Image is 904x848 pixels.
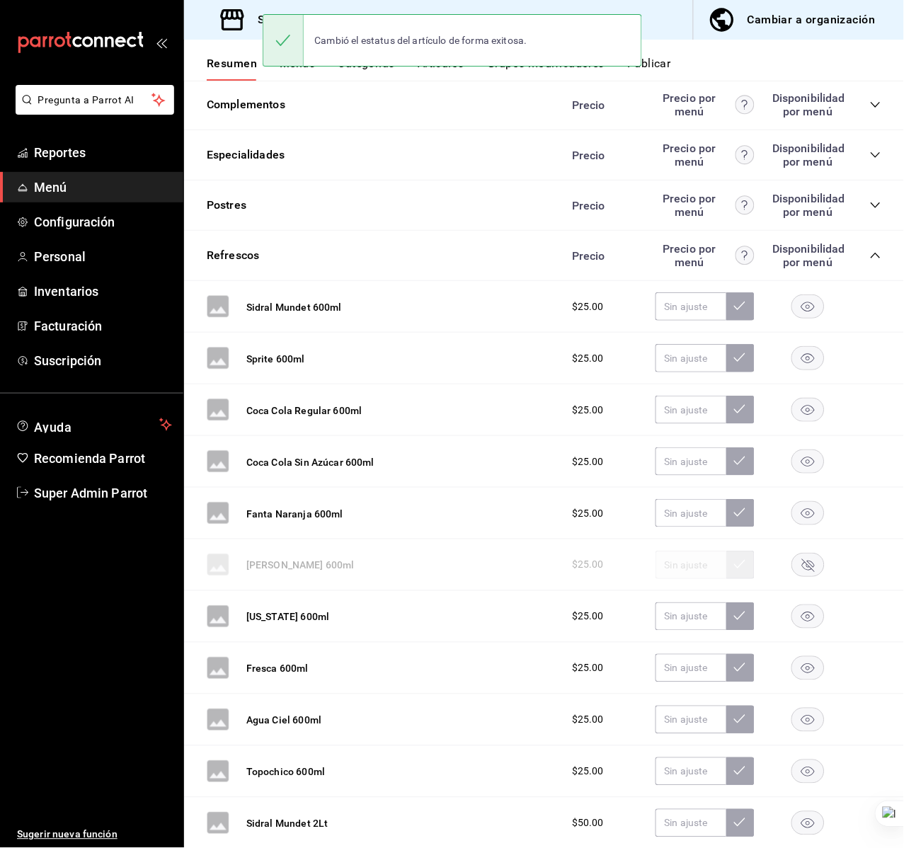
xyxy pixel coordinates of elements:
span: $50.00 [572,816,604,831]
span: Sugerir nueva función [17,827,172,842]
span: $25.00 [572,713,604,728]
span: Suscripción [34,351,172,370]
button: collapse-category-row [870,149,881,161]
span: $25.00 [572,609,604,624]
span: Configuración [34,212,172,231]
div: Cambiar a organización [748,10,876,30]
div: Disponibilidad por menú [772,242,843,269]
input: Sin ajuste [656,292,726,321]
span: Personal [34,247,172,266]
span: $25.00 [572,403,604,418]
a: Pregunta a Parrot AI [10,103,174,118]
input: Sin ajuste [656,809,726,837]
input: Sin ajuste [656,706,726,734]
div: Disponibilidad por menú [772,192,843,219]
span: Pregunta a Parrot AI [38,93,152,108]
button: Postres [207,197,246,214]
input: Sin ajuste [656,396,726,424]
div: Precio por menú [656,91,755,118]
button: Topochico 600ml [246,765,325,779]
span: Reportes [34,143,172,162]
button: Resumen [207,57,257,81]
button: collapse-category-row [870,250,881,261]
input: Sin ajuste [656,654,726,682]
span: $25.00 [572,764,604,779]
input: Sin ajuste [656,344,726,372]
div: Precio por menú [656,142,755,168]
button: Sidral Mundet 600ml [246,300,342,314]
button: Pregunta a Parrot AI [16,85,174,115]
button: Especialidades [207,147,285,164]
div: Precio por menú [656,192,755,219]
button: Coca Cola Regular 600ml [246,403,362,418]
button: Refrescos [207,248,260,264]
div: Disponibilidad por menú [772,91,843,118]
div: Precio por menú [656,242,755,269]
span: Inventarios [34,282,172,301]
div: Disponibilidad por menú [772,142,843,168]
button: [US_STATE] 600ml [246,610,329,624]
div: Precio [558,98,648,112]
span: Recomienda Parrot [34,449,172,468]
button: open_drawer_menu [156,37,167,48]
button: Complementos [207,97,285,113]
input: Sin ajuste [656,602,726,631]
button: Sidral Mundet 2Lt [246,817,328,831]
div: Precio [558,199,648,212]
button: Agua Ciel 600ml [246,714,321,728]
span: $25.00 [572,351,604,366]
span: Menú [34,178,172,197]
h3: Sucursal: [PERSON_NAME] Pizza (Pozos) [246,11,470,28]
span: Ayuda [34,416,154,433]
span: Super Admin Parrot [34,483,172,503]
input: Sin ajuste [656,499,726,527]
div: Cambió el estatus del artículo de forma exitosa. [304,25,539,56]
input: Sin ajuste [656,757,726,786]
span: Facturación [34,316,172,336]
button: Publicar [627,57,671,81]
span: $25.00 [572,454,604,469]
button: collapse-category-row [870,200,881,211]
div: Precio [558,149,648,162]
span: $25.00 [572,661,604,676]
button: Fresca 600ml [246,662,309,676]
button: Fanta Naranja 600ml [246,507,343,521]
button: Coca Cola Sin Azúcar 600ml [246,455,374,469]
input: Sin ajuste [656,447,726,476]
div: Precio [558,249,648,263]
span: $25.00 [572,299,604,314]
span: $25.00 [572,506,604,521]
button: collapse-category-row [870,99,881,110]
button: Sprite 600ml [246,352,305,366]
div: navigation tabs [207,57,904,81]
